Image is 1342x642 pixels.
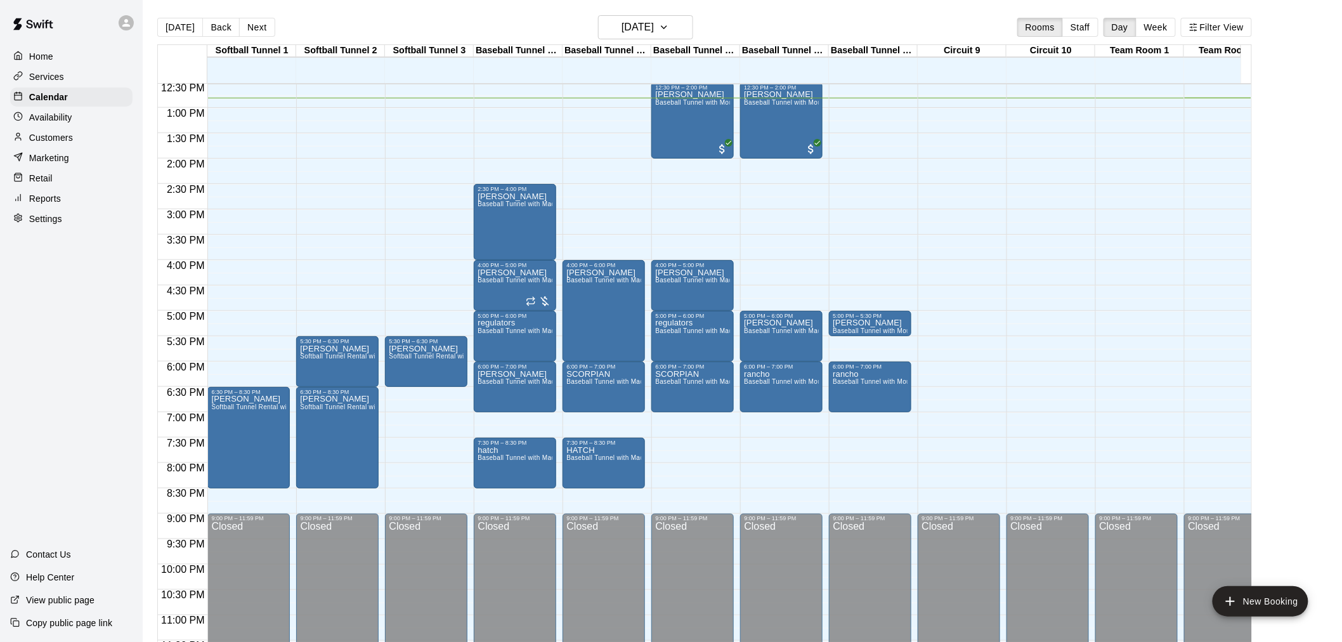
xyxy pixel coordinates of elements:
div: 6:30 PM – 8:30 PM: hess [296,387,379,488]
span: 11:00 PM [158,615,207,626]
p: Availability [29,111,72,124]
span: Softball Tunnel Rental with Machine [300,353,408,360]
div: 9:00 PM – 11:59 PM [1099,516,1174,522]
button: Week [1136,18,1176,37]
div: 6:30 PM – 8:30 PM [211,389,286,395]
span: Baseball Tunnel with Machine [478,378,568,385]
div: 5:00 PM – 6:00 PM: regulators [474,311,556,362]
span: Baseball Tunnel with Mound [833,327,918,334]
div: Baseball Tunnel 5 (Machine) [563,45,651,57]
div: 4:00 PM – 5:00 PM: Rivera [474,260,556,311]
a: Calendar [10,88,133,107]
div: 6:00 PM – 7:00 PM [744,364,819,370]
div: 12:30 PM – 2:00 PM: weik [651,82,734,159]
span: Baseball Tunnel with Machine [478,277,568,284]
span: Baseball Tunnel with Machine [566,277,656,284]
p: Reports [29,192,61,205]
span: Baseball Tunnel with Machine [478,327,568,334]
button: [DATE] [598,15,693,39]
div: Softball Tunnel 3 [385,45,474,57]
span: 7:00 PM [164,412,208,423]
button: [DATE] [157,18,203,37]
span: 2:30 PM [164,184,208,195]
button: Day [1104,18,1137,37]
div: 5:00 PM – 5:30 PM: DONNIE PETERS [829,311,911,336]
div: 2:30 PM – 4:00 PM [478,186,552,192]
p: Contact Us [26,548,71,561]
span: Baseball Tunnel with Machine [744,327,834,334]
div: 7:30 PM – 8:30 PM [478,440,552,446]
span: 9:30 PM [164,539,208,550]
div: 5:00 PM – 6:00 PM: regulators [651,311,734,362]
span: 1:00 PM [164,108,208,119]
p: Home [29,50,53,63]
div: 6:00 PM – 7:00 PM: MIGUEL RAYES [474,362,556,412]
div: Settings [10,209,133,228]
div: 5:00 PM – 6:00 PM: josh anderson [740,311,823,362]
h6: [DATE] [622,18,654,36]
div: 5:30 PM – 6:30 PM: LACY ARTHUR [385,336,467,387]
div: Baseball Tunnel 4 (Machine) [474,45,563,57]
a: Home [10,47,133,66]
div: 4:00 PM – 5:00 PM [655,262,730,268]
div: 9:00 PM – 11:59 PM [300,516,375,522]
div: 4:00 PM – 5:00 PM [478,262,552,268]
button: Back [202,18,240,37]
div: 6:00 PM – 7:00 PM [833,364,908,370]
div: Marketing [10,148,133,167]
span: All customers have paid [716,143,729,155]
a: Services [10,67,133,86]
div: 5:00 PM – 6:00 PM [478,313,552,319]
span: 5:30 PM [164,336,208,347]
div: 5:00 PM – 5:30 PM [833,313,908,319]
div: 4:00 PM – 5:00 PM: otero [651,260,734,311]
div: 12:30 PM – 2:00 PM [744,84,819,91]
div: Team Room 2 [1184,45,1273,57]
span: 8:00 PM [164,463,208,474]
button: Next [239,18,275,37]
span: Baseball Tunnel with Machine [478,200,568,207]
div: 6:00 PM – 7:00 PM [655,364,730,370]
div: 6:00 PM – 7:00 PM: SCORPIAN [563,362,645,412]
div: 7:30 PM – 8:30 PM: HATCH [563,438,645,488]
p: Marketing [29,152,69,164]
span: 1:30 PM [164,133,208,144]
div: 4:00 PM – 6:00 PM: JOE BOURCHARD [563,260,645,362]
a: Reports [10,189,133,208]
div: Baseball Tunnel 8 (Mound) [829,45,918,57]
div: 5:30 PM – 6:30 PM [389,338,464,344]
a: Customers [10,128,133,147]
span: Softball Tunnel Rental with Machine [211,403,320,410]
a: Retail [10,169,133,188]
span: Recurring event [526,296,536,306]
div: 9:00 PM – 11:59 PM [389,516,464,522]
div: Softball Tunnel 1 [207,45,296,57]
div: 9:00 PM – 11:59 PM [833,516,908,522]
div: 6:00 PM – 7:00 PM [566,364,641,370]
span: 7:30 PM [164,438,208,449]
span: 4:30 PM [164,285,208,296]
div: 9:00 PM – 11:59 PM [211,516,286,522]
div: 9:00 PM – 11:59 PM [566,516,641,522]
span: Baseball Tunnel with Mound [744,378,829,385]
div: 4:00 PM – 6:00 PM [566,262,641,268]
span: 3:30 PM [164,235,208,246]
div: Availability [10,108,133,127]
span: 12:30 PM [158,82,207,93]
p: Help Center [26,571,74,584]
span: 8:30 PM [164,488,208,499]
p: Copy public page link [26,617,112,629]
span: Baseball Tunnel with Machine [566,378,656,385]
div: Circuit 10 [1006,45,1095,57]
div: 9:00 PM – 11:59 PM [1010,516,1085,522]
div: 6:00 PM – 7:00 PM [478,364,552,370]
div: 9:00 PM – 11:59 PM [478,516,552,522]
div: 7:30 PM – 8:30 PM: hatch [474,438,556,488]
span: Baseball Tunnel with Mound [744,99,829,106]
